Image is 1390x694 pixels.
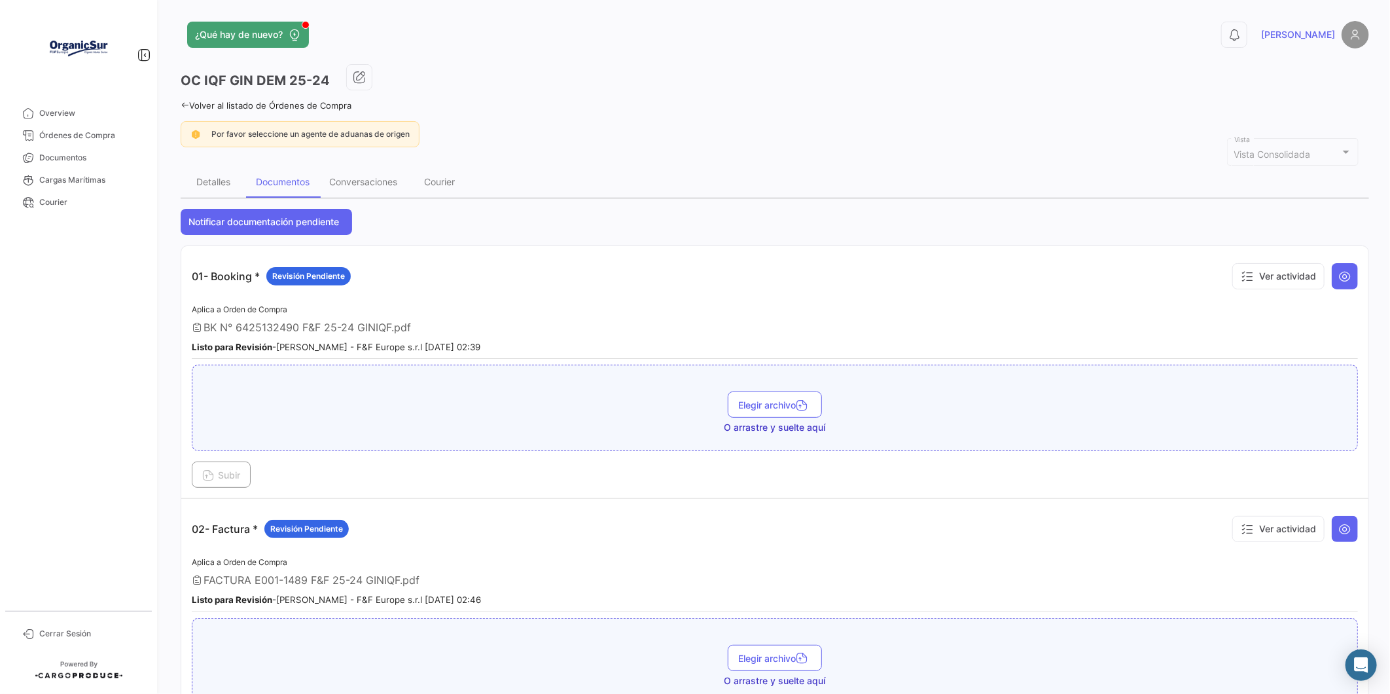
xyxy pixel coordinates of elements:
[192,520,349,538] p: 02- Factura *
[181,100,351,111] a: Volver al listado de Órdenes de Compra
[204,574,419,587] span: FACTURA E001-1489 F&F 25-24 GINIQF.pdf
[272,270,345,282] span: Revisión Pendiente
[10,147,147,169] a: Documentos
[270,523,343,535] span: Revisión Pendiente
[1345,649,1377,681] div: Abrir Intercom Messenger
[39,130,141,141] span: Órdenes de Compra
[1232,263,1325,289] button: Ver actividad
[192,462,251,488] button: Subir
[39,196,141,208] span: Courier
[10,102,147,124] a: Overview
[192,594,481,605] small: - [PERSON_NAME] - F&F Europe s.r.l [DATE] 02:46
[39,628,141,640] span: Cerrar Sesión
[728,645,822,671] button: Elegir archivo
[192,267,351,285] p: 01- Booking *
[211,129,410,139] span: Por favor seleccione un agente de aduanas de origen
[10,191,147,213] a: Courier
[724,674,826,687] span: O arrastre y suelte aquí
[196,176,230,187] div: Detalles
[1234,149,1311,160] mat-select-trigger: Vista Consolidada
[724,421,826,434] span: O arrastre y suelte aquí
[1342,21,1369,48] img: placeholder-user.png
[187,22,309,48] button: ¿Qué hay de nuevo?
[1261,28,1335,41] span: [PERSON_NAME]
[181,71,330,90] h3: OC IQF GIN DEM 25-24
[256,176,310,187] div: Documentos
[425,176,455,187] div: Courier
[192,594,272,605] b: Listo para Revisión
[181,209,352,235] button: Notificar documentación pendiente
[10,124,147,147] a: Órdenes de Compra
[192,342,272,352] b: Listo para Revisión
[39,107,141,119] span: Overview
[46,16,111,81] img: Logo+OrganicSur.png
[192,557,287,567] span: Aplica a Orden de Compra
[39,152,141,164] span: Documentos
[738,653,811,664] span: Elegir archivo
[204,321,411,334] span: BK N° 6425132490 F&F 25-24 GINIQF.pdf
[738,399,811,411] span: Elegir archivo
[39,174,141,186] span: Cargas Marítimas
[10,169,147,191] a: Cargas Marítimas
[192,304,287,314] span: Aplica a Orden de Compra
[192,342,480,352] small: - [PERSON_NAME] - F&F Europe s.r.l [DATE] 02:39
[329,176,397,187] div: Conversaciones
[195,28,283,41] span: ¿Qué hay de nuevo?
[728,392,822,418] button: Elegir archivo
[202,469,240,481] span: Subir
[1232,516,1325,542] button: Ver actividad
